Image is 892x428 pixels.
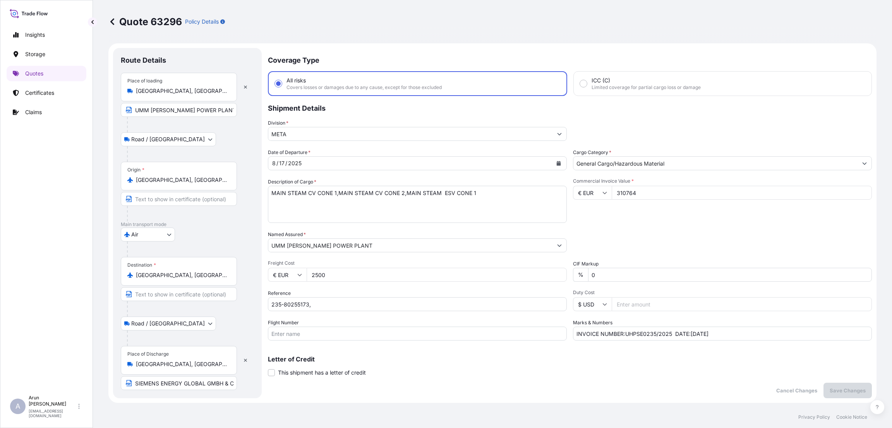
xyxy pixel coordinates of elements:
[121,376,237,390] input: Text to appear on certificate
[592,77,610,84] span: ICC (C)
[858,156,871,170] button: Show suggestions
[268,119,288,127] label: Division
[29,395,77,407] p: Arun [PERSON_NAME]
[286,77,306,84] span: All risks
[136,360,227,368] input: Place of Discharge
[271,159,276,168] div: month,
[268,48,872,71] p: Coverage Type
[573,289,872,296] span: Duty Cost
[588,268,872,282] input: Enter percentage
[836,414,867,420] a: Cookie Notice
[7,27,86,43] a: Insights
[121,221,254,228] p: Main transport mode
[7,46,86,62] a: Storage
[25,108,42,116] p: Claims
[108,15,182,28] p: Quote 63296
[552,238,566,252] button: Show suggestions
[121,228,175,241] button: Select transport
[121,56,166,65] p: Route Details
[573,268,588,282] div: %
[7,85,86,101] a: Certificates
[136,176,227,184] input: Origin
[278,369,366,377] span: This shipment has a letter of credit
[25,31,45,39] p: Insights
[580,80,587,87] input: ICC (C)Limited coverage for partial cargo loss or damage
[770,383,823,398] button: Cancel Changes
[131,231,138,238] span: Air
[268,238,552,252] input: Full name
[573,178,872,184] span: Commercial Invoice Value
[268,327,567,341] input: Enter name
[276,159,278,168] div: /
[136,271,227,279] input: Destination
[127,78,162,84] div: Place of loading
[573,319,612,327] label: Marks & Numbers
[268,319,299,327] label: Flight Number
[268,297,567,311] input: Your internal reference
[127,262,156,268] div: Destination
[121,192,237,206] input: Text to appear on certificate
[131,320,205,327] span: Road / [GEOGRAPHIC_DATA]
[573,260,599,268] label: CIF Markup
[185,18,219,26] p: Policy Details
[127,167,144,173] div: Origin
[278,159,285,168] div: day,
[15,402,20,410] span: A
[268,289,291,297] label: Reference
[268,186,567,223] textarea: MAIN STEAM CV CONE 1,MAIN STEAM CV CONE 2,MAIN STEAM ESV CONE 1
[121,317,216,330] button: Select transport
[268,178,316,186] label: Description of Cargo
[776,387,817,394] p: Cancel Changes
[573,156,858,170] input: Select a commodity type
[127,351,169,357] div: Place of Discharge
[7,104,86,120] a: Claims
[7,66,86,81] a: Quotes
[285,159,287,168] div: /
[286,84,442,91] span: Covers losses or damages due to any cause, except for those excluded
[275,80,282,87] input: All risksCovers losses or damages due to any cause, except for those excluded
[25,70,43,77] p: Quotes
[121,287,237,301] input: Text to appear on certificate
[612,297,872,311] input: Enter amount
[25,50,45,58] p: Storage
[307,268,567,282] input: Enter amount
[798,414,830,420] a: Privacy Policy
[573,149,611,156] label: Cargo Category
[29,409,77,418] p: [EMAIL_ADDRESS][DOMAIN_NAME]
[268,149,310,156] span: Date of Departure
[268,127,552,141] input: Type to search division
[612,186,872,200] input: Type amount
[25,89,54,97] p: Certificates
[121,132,216,146] button: Select transport
[268,96,872,119] p: Shipment Details
[268,231,306,238] label: Named Assured
[268,260,567,266] span: Freight Cost
[830,387,866,394] p: Save Changes
[131,135,205,143] span: Road / [GEOGRAPHIC_DATA]
[136,87,227,95] input: Place of loading
[552,157,565,169] button: Calendar
[573,327,872,341] input: Number1, number2,...
[268,356,872,362] p: Letter of Credit
[287,159,302,168] div: year,
[552,127,566,141] button: Show suggestions
[121,103,237,117] input: Text to appear on certificate
[592,84,701,91] span: Limited coverage for partial cargo loss or damage
[823,383,872,398] button: Save Changes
